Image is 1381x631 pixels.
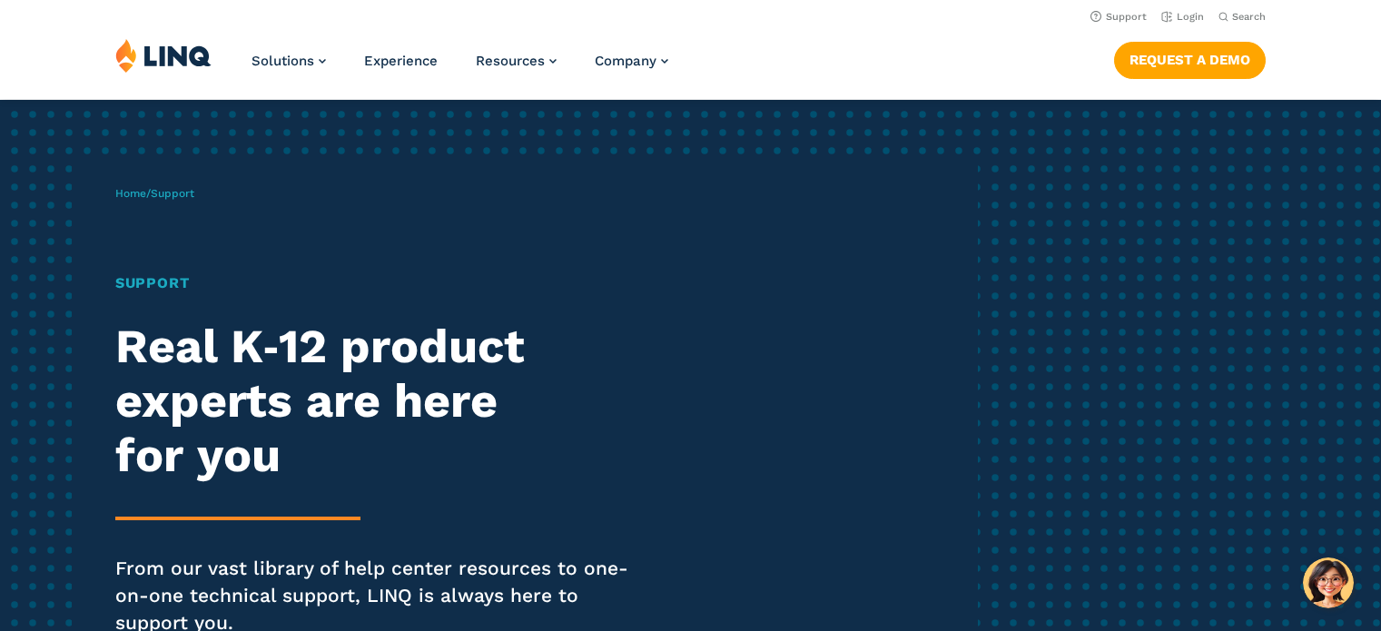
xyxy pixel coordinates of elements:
span: Company [595,53,656,69]
a: Request a Demo [1114,42,1266,78]
a: Solutions [252,53,326,69]
a: Support [1090,11,1147,23]
span: Solutions [252,53,314,69]
h2: Real K‑12 product experts are here for you [115,320,647,482]
span: / [115,187,194,200]
a: Home [115,187,146,200]
a: Login [1161,11,1204,23]
nav: Button Navigation [1114,38,1266,78]
h1: Support [115,272,647,294]
a: Resources [476,53,557,69]
span: Search [1232,11,1266,23]
a: Company [595,53,668,69]
nav: Primary Navigation [252,38,668,98]
span: Resources [476,53,545,69]
a: Experience [364,53,438,69]
img: LINQ | K‑12 Software [115,38,212,73]
button: Open Search Bar [1218,10,1266,24]
button: Hello, have a question? Let’s chat. [1303,557,1354,608]
span: Support [151,187,194,200]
